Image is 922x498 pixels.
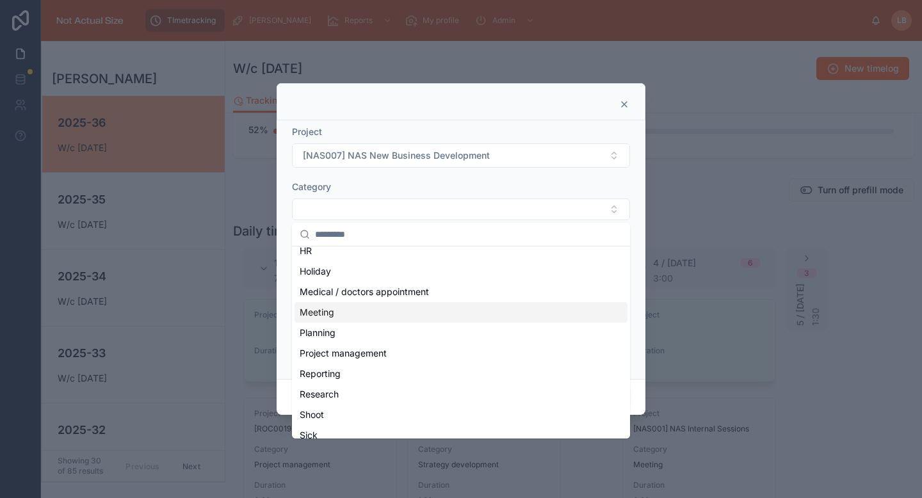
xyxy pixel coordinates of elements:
[292,126,322,137] span: Project
[303,149,490,162] span: [NAS007] NAS New Business Development
[300,285,429,298] span: Medical / doctors appointment
[300,347,387,360] span: Project management
[300,367,341,380] span: Reporting
[292,246,630,438] div: Suggestions
[300,408,324,421] span: Shoot
[292,143,630,168] button: Select Button
[300,388,339,401] span: Research
[292,181,331,192] span: Category
[300,326,336,339] span: Planning
[300,245,312,257] span: HR
[300,265,331,278] span: Holiday
[292,198,630,220] button: Select Button
[300,306,334,319] span: Meeting
[300,429,318,442] span: Sick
